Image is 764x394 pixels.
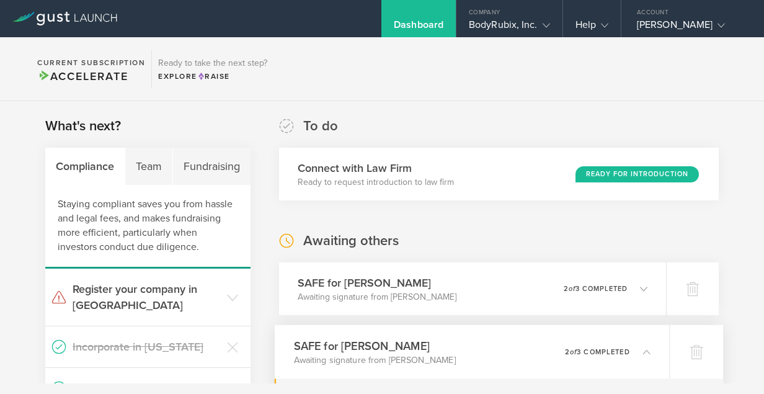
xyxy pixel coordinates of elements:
[298,160,454,176] h3: Connect with Law Firm
[45,185,251,269] div: Staying compliant saves you from hassle and legal fees, and makes fundraising more efficient, par...
[575,166,699,182] div: Ready for Introduction
[575,19,608,37] div: Help
[158,71,267,82] div: Explore
[279,148,719,200] div: Connect with Law FirmReady to request introduction to law firmReady for Introduction
[469,19,550,37] div: BodyRubix, Inc.
[45,148,125,185] div: Compliance
[37,59,145,66] h2: Current Subscription
[173,148,251,185] div: Fundraising
[73,281,221,313] h3: Register your company in [GEOGRAPHIC_DATA]
[303,232,399,250] h2: Awaiting others
[125,148,173,185] div: Team
[637,19,742,37] div: [PERSON_NAME]
[303,117,338,135] h2: To do
[73,339,221,355] h3: Incorporate in [US_STATE]
[294,338,456,354] h3: SAFE for [PERSON_NAME]
[197,72,230,81] span: Raise
[569,285,575,293] em: of
[158,59,267,68] h3: Ready to take the next step?
[151,50,273,88] div: Ready to take the next step?ExploreRaise
[564,285,628,292] p: 2 3 completed
[298,176,454,189] p: Ready to request introduction to law firm
[394,19,443,37] div: Dashboard
[570,347,577,356] em: of
[37,69,128,83] span: Accelerate
[565,348,630,355] p: 2 3 completed
[298,291,456,303] p: Awaiting signature from [PERSON_NAME]
[298,275,456,291] h3: SAFE for [PERSON_NAME]
[294,354,456,366] p: Awaiting signature from [PERSON_NAME]
[45,117,121,135] h2: What's next?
